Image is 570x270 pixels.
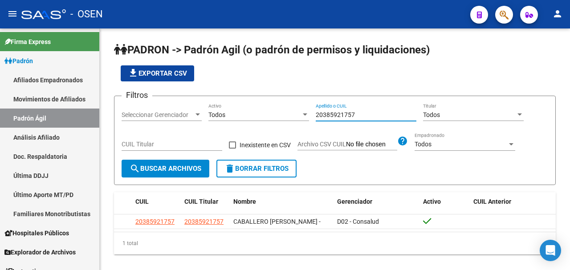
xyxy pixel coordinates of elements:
[337,218,379,225] span: D02 - Consalud
[346,141,397,149] input: Archivo CSV CUIL
[230,192,334,211] datatable-header-cell: Nombre
[470,192,556,211] datatable-header-cell: CUIL Anterior
[121,65,194,81] button: Exportar CSV
[233,198,256,205] span: Nombre
[122,89,152,101] h3: Filtros
[233,218,321,225] span: CABALLERO [PERSON_NAME] -
[208,111,225,118] span: Todos
[130,163,140,174] mat-icon: search
[224,163,235,174] mat-icon: delete
[122,111,194,119] span: Seleccionar Gerenciador
[114,232,556,254] div: 1 total
[70,4,103,24] span: - OSEN
[297,141,346,148] span: Archivo CSV CUIL
[423,198,441,205] span: Activo
[4,228,69,238] span: Hospitales Públicos
[135,218,175,225] span: 20385921757
[334,192,419,211] datatable-header-cell: Gerenciador
[128,68,138,78] mat-icon: file_download
[423,111,440,118] span: Todos
[397,136,408,146] mat-icon: help
[216,160,297,177] button: Borrar Filtros
[337,198,372,205] span: Gerenciador
[130,165,201,173] span: Buscar Archivos
[184,218,224,225] span: 20385921757
[419,192,470,211] datatable-header-cell: Activo
[122,160,209,177] button: Buscar Archivos
[224,165,289,173] span: Borrar Filtros
[184,198,218,205] span: CUIL Titular
[4,247,76,257] span: Explorador de Archivos
[135,198,149,205] span: CUIL
[181,192,230,211] datatable-header-cell: CUIL Titular
[552,8,563,19] mat-icon: person
[7,8,18,19] mat-icon: menu
[240,140,291,150] span: Inexistente en CSV
[128,69,187,77] span: Exportar CSV
[114,44,430,56] span: PADRON -> Padrón Agil (o padrón de permisos y liquidaciones)
[540,240,561,261] div: Open Intercom Messenger
[4,56,33,66] span: Padrón
[4,37,51,47] span: Firma Express
[132,192,181,211] datatable-header-cell: CUIL
[415,141,432,148] span: Todos
[473,198,511,205] span: CUIL Anterior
